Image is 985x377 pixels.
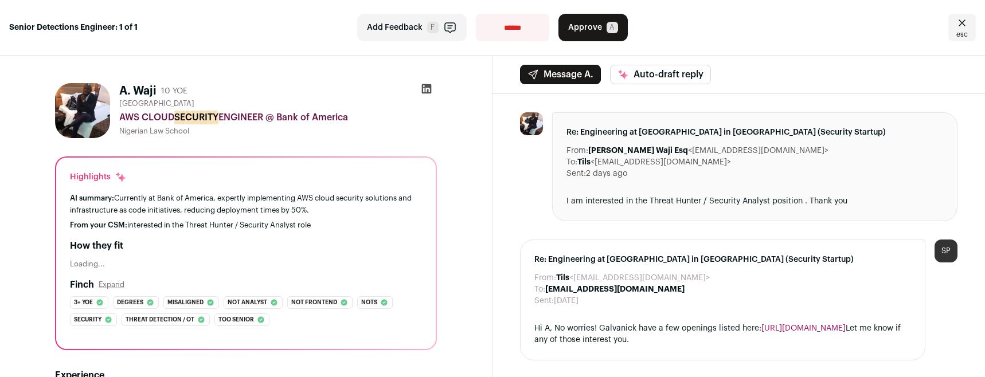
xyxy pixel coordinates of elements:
b: Tils [556,274,569,282]
div: Currently at Bank of America, expertly implementing AWS cloud security solutions and infrastructu... [70,192,422,216]
span: [GEOGRAPHIC_DATA] [119,99,194,108]
span: From your CSM: [70,221,127,229]
button: Expand [99,280,124,289]
span: Not frontend [291,297,337,308]
dt: To: [534,284,545,295]
span: Nots [361,297,377,308]
dt: From: [566,145,588,156]
div: 10 YOE [161,85,187,97]
a: [URL][DOMAIN_NAME] [761,324,846,332]
a: Close [948,14,976,41]
dd: <[EMAIL_ADDRESS][DOMAIN_NAME]> [556,272,710,284]
dt: Sent: [566,168,586,179]
span: Misaligned [167,297,204,308]
dd: <[EMAIL_ADDRESS][DOMAIN_NAME]> [577,156,731,168]
h1: A. Waji [119,83,157,99]
div: AWS CLOUD ENGINEER @ Bank of America [119,111,437,124]
span: esc [956,30,968,39]
dt: Sent: [534,295,554,307]
img: 0d1aeb0e4ed8c5c676a20fb71ca9261adb0c7639868e0fd6daa833b0bd8a6a36 [520,112,543,135]
div: I am interested in the Threat Hunter / Security Analyst position . Thank you [566,195,943,207]
dd: <[EMAIL_ADDRESS][DOMAIN_NAME]> [588,145,828,156]
div: interested in the Threat Hunter / Security Analyst role [70,221,422,230]
span: F [427,22,439,33]
span: Security [74,314,101,325]
div: Hi A, No worries! Galvanick have a few openings listed here: Let me know if any of those interest... [534,323,911,346]
dd: 2 days ago [586,168,627,179]
dt: From: [534,272,556,284]
span: A [607,22,618,33]
span: 3+ yoe [74,297,93,308]
dd: [DATE] [554,295,579,307]
span: Too senior [218,314,254,325]
h2: How they fit [70,239,422,253]
button: Approve A [558,14,628,41]
span: Degrees [117,297,143,308]
b: [EMAIL_ADDRESS][DOMAIN_NAME] [545,285,685,293]
span: Threat detection / ot [126,314,194,325]
strong: Senior Detections Engineer: 1 of 1 [9,22,138,33]
div: Nigerian Law School [119,127,437,136]
b: [PERSON_NAME] Waji Esq [588,147,688,155]
button: Auto-draft reply [610,65,711,84]
span: AI summary: [70,194,114,202]
mark: SECURITY [174,111,218,124]
img: 0d1aeb0e4ed8c5c676a20fb71ca9261adb0c7639868e0fd6daa833b0bd8a6a36 [55,83,110,138]
span: Add Feedback [367,22,423,33]
div: Highlights [70,171,127,183]
span: Re: Engineering at [GEOGRAPHIC_DATA] in [GEOGRAPHIC_DATA] (Security Startup) [534,254,911,265]
span: Re: Engineering at [GEOGRAPHIC_DATA] in [GEOGRAPHIC_DATA] (Security Startup) [566,127,943,138]
div: Loading... [70,260,422,269]
h2: Finch [70,278,94,292]
span: Approve [568,22,602,33]
b: Tils [577,158,591,166]
dt: To: [566,156,577,168]
button: Add Feedback F [357,14,467,41]
span: Not analyst [228,297,267,308]
div: SP [935,239,957,262]
button: Message A. [520,65,601,84]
